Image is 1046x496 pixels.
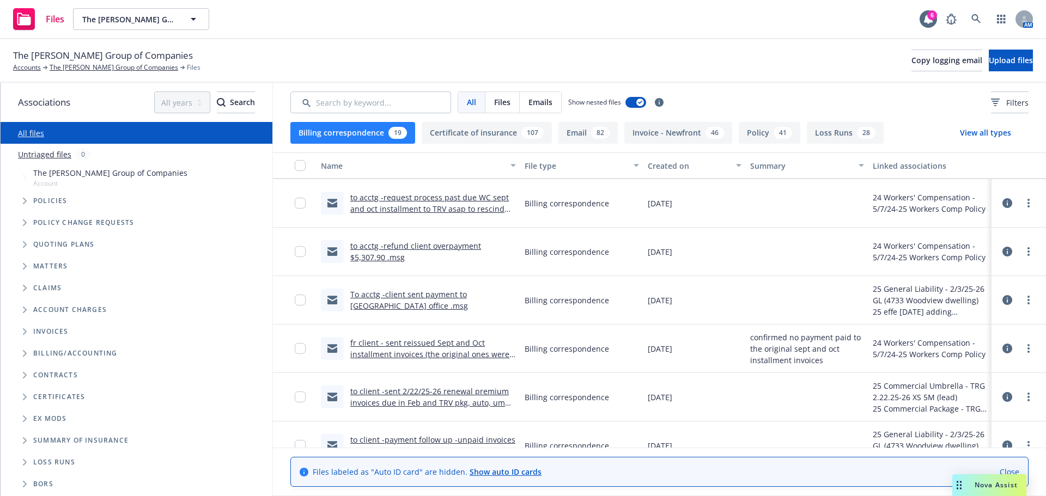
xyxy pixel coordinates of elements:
span: Show nested files [568,97,621,107]
span: Associations [18,95,70,109]
div: 46 [706,127,724,139]
span: The [PERSON_NAME] Group of Companies [13,48,193,63]
span: BORs [33,481,53,487]
a: Report a Bug [940,8,962,30]
div: 25 effe [DATE] adding [GEOGRAPHIC_DATA] ([STREET_ADDRESS][PERSON_NAME]) and [GEOGRAPHIC_DATA] Apt... [873,306,987,317]
button: Certificate of insurance [422,122,552,144]
input: Toggle Row Selected [295,440,306,451]
a: to client -payment follow up -unpaid invoices as of [DATE].msg [350,434,515,456]
span: Loss Runs [33,459,75,466]
span: Account charges [33,307,107,313]
input: Search by keyword... [290,91,451,113]
span: Files [46,15,64,23]
div: 82 [591,127,610,139]
span: Billing/Accounting [33,350,118,357]
span: The [PERSON_NAME] Group of Companies [33,167,187,179]
span: [DATE] [648,391,672,403]
a: Switch app [990,8,1012,30]
span: Billing correspondence [525,246,609,258]
span: Files [187,63,200,72]
input: Select all [295,160,306,171]
a: to acctg -refund client overpayment $5,307.90 .msg [350,241,481,262]
a: Files [9,4,69,34]
span: Emails [528,96,552,108]
a: to acctg -request process past due WC sept and oct installment to TRV asap to rescind the NOC.msg [350,192,509,225]
a: more [1022,439,1035,452]
span: Policies [33,198,68,204]
span: [DATE] [648,295,672,306]
span: Claims [33,285,62,291]
span: Files labeled as "Auto ID card" are hidden. [313,466,542,477]
div: 19 [388,127,407,139]
span: Billing correspondence [525,343,609,354]
a: more [1022,245,1035,258]
div: 41 [774,127,792,139]
span: [DATE] [648,440,672,451]
span: Nova Assist [975,480,1018,489]
div: 25 Commercial Package - TRG 2.22.25-26 Pkg Policy [873,403,987,414]
span: All [467,96,476,108]
input: Toggle Row Selected [295,343,306,354]
span: [DATE] [648,198,672,209]
a: more [1022,390,1035,403]
span: Matters [33,263,68,270]
span: Filters [1006,97,1029,108]
a: Close [1000,466,1019,477]
a: To acctg -client sent payment to [GEOGRAPHIC_DATA] office .msg [350,289,468,311]
button: SearchSearch [217,91,255,113]
a: to client -sent 2/22/25-26 renewal premium invoices due in Feb and TRV pkg, auto, um future insta... [350,386,509,419]
button: Loss Runs [807,122,884,144]
div: 25 Commercial Umbrella - TRG 2.22.25-26 XS 5M (lead) [873,380,987,403]
button: View all types [942,122,1029,144]
button: Upload files [989,50,1033,71]
a: Search [965,8,987,30]
input: Toggle Row Selected [295,295,306,305]
button: The [PERSON_NAME] Group of Companies [73,8,209,30]
a: more [1022,197,1035,210]
div: 25 General Liability - 2/3/25-26 GL (4733 Woodview dwelling) [873,283,987,306]
button: Nova Assist [952,474,1026,496]
button: Linked associations [868,152,992,179]
span: Billing correspondence [525,198,609,209]
span: Account [33,179,187,188]
a: more [1022,342,1035,355]
button: Copy logging email [911,50,982,71]
span: Billing correspondence [525,440,609,451]
input: Toggle Row Selected [295,246,306,257]
span: Upload files [989,55,1033,65]
div: 0 [76,148,90,161]
span: Quoting plans [33,241,95,248]
a: fr client - sent reissued Sept and Oct installment invoices (the original ones were deleted by mi... [350,338,509,371]
span: Ex Mods [33,415,66,422]
div: Folder Tree Example [1,342,272,495]
button: Summary [746,152,869,179]
div: 28 [857,127,875,139]
input: Toggle Row Selected [295,198,306,209]
span: Files [494,96,510,108]
div: Drag to move [952,474,966,496]
span: Filters [991,97,1029,108]
span: Certificates [33,394,85,400]
div: 24 Workers' Compensation - 5/7/24-25 Workers Comp Policy [873,240,987,263]
a: The [PERSON_NAME] Group of Companies [50,63,178,72]
div: Tree Example [1,165,272,342]
div: Search [217,92,255,113]
svg: Search [217,98,226,107]
span: confirmed no payment paid to the original sept and oct installment invoices [750,332,865,366]
div: 25 General Liability - 2/3/25-26 GL (4733 Woodview dwelling) [873,428,987,451]
button: Email [558,122,618,144]
span: Billing correspondence [525,391,609,403]
a: Untriaged files [18,149,71,160]
span: [DATE] [648,343,672,354]
a: Show auto ID cards [470,467,542,477]
a: Accounts [13,63,41,72]
span: Policy change requests [33,219,134,226]
button: File type [520,152,643,179]
div: Linked associations [873,160,987,172]
button: Policy [739,122,800,144]
div: 24 Workers' Compensation - 5/7/24-25 Workers Comp Policy [873,192,987,215]
button: Filters [991,91,1029,113]
button: Invoice - Newfront [624,122,732,144]
span: Summary of insurance [33,437,129,444]
div: Summary [750,160,853,172]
